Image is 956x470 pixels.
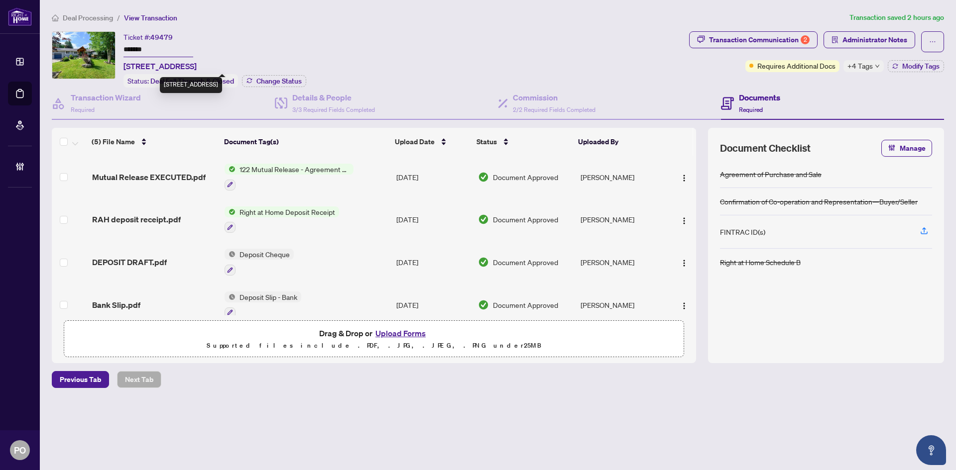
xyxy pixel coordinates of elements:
img: Logo [680,302,688,310]
span: Change Status [256,78,302,85]
button: Status Icon122 Mutual Release - Agreement of Purchase and Sale [225,164,354,190]
span: Right at Home Deposit Receipt [236,206,339,217]
p: Supported files include .PDF, .JPG, .JPEG, .PNG under 25 MB [70,340,678,352]
td: [PERSON_NAME] [577,198,667,241]
span: Deal Fell Through & Closed [150,77,234,86]
button: Logo [676,169,692,185]
th: Status [473,128,575,156]
button: Logo [676,254,692,270]
div: FINTRAC ID(s) [720,226,765,237]
span: Document Approved [493,299,558,310]
div: [STREET_ADDRESS] [160,77,222,93]
div: 2 [801,35,810,44]
td: [PERSON_NAME] [577,156,667,198]
span: down [875,64,880,69]
button: Logo [676,211,692,227]
button: Upload Forms [372,327,429,340]
h4: Commission [513,92,596,103]
span: (5) File Name [92,136,135,147]
img: Status Icon [225,291,236,302]
span: Administrator Notes [842,32,907,48]
img: Logo [680,174,688,182]
span: Manage [900,140,926,156]
td: [DATE] [392,198,475,241]
img: Document Status [478,299,489,310]
button: Logo [676,297,692,313]
button: Modify Tags [888,60,944,72]
h4: Transaction Wizard [71,92,141,103]
img: IMG-40749602_1.jpg [52,32,115,79]
span: Deposit Cheque [236,249,294,260]
span: Bank Slip.pdf [92,299,140,311]
span: Previous Tab [60,372,101,387]
span: RAH deposit receipt.pdf [92,213,181,225]
span: Modify Tags [902,63,940,70]
span: Document Approved [493,257,558,268]
img: Status Icon [225,164,236,175]
span: Upload Date [395,136,435,147]
span: Required [71,106,95,113]
span: DEPOSIT DRAFT.pdf [92,256,167,268]
div: Agreement of Purchase and Sale [720,169,822,180]
div: Confirmation of Co-operation and Representation—Buyer/Seller [720,196,918,207]
button: Administrator Notes [824,31,915,48]
button: Manage [881,140,932,157]
span: 49479 [150,33,173,42]
div: Right at Home Schedule B [720,257,801,268]
span: solution [832,36,838,43]
span: Drag & Drop orUpload FormsSupported files include .PDF, .JPG, .JPEG, .PNG under25MB [64,321,684,358]
span: Required [739,106,763,113]
li: / [117,12,120,23]
button: Change Status [242,75,306,87]
span: Status [477,136,497,147]
span: [STREET_ADDRESS] [123,60,197,72]
img: Status Icon [225,206,236,217]
span: home [52,14,59,21]
button: Status IconDeposit Cheque [225,249,294,276]
td: [DATE] [392,156,475,198]
button: Next Tab [117,371,161,388]
button: Status IconRight at Home Deposit Receipt [225,206,339,233]
h4: Details & People [292,92,375,103]
span: 2/2 Required Fields Completed [513,106,596,113]
th: Document Tag(s) [220,128,391,156]
img: Document Status [478,214,489,225]
span: ellipsis [929,38,936,45]
img: Logo [680,259,688,267]
img: Logo [680,217,688,225]
span: Deal Processing [63,13,113,22]
button: Transaction Communication2 [689,31,818,48]
span: Document Approved [493,172,558,183]
span: View Transaction [124,13,177,22]
span: 122 Mutual Release - Agreement of Purchase and Sale [236,164,354,175]
button: Previous Tab [52,371,109,388]
article: Transaction saved 2 hours ago [849,12,944,23]
button: Open asap [916,435,946,465]
h4: Documents [739,92,780,103]
span: Document Checklist [720,141,811,155]
img: Status Icon [225,249,236,260]
img: logo [8,7,32,26]
th: Uploaded By [574,128,664,156]
div: Ticket #: [123,31,173,43]
span: Requires Additional Docs [757,60,836,71]
span: Document Approved [493,214,558,225]
span: +4 Tags [847,60,873,72]
div: Transaction Communication [709,32,810,48]
span: 3/3 Required Fields Completed [292,106,375,113]
span: Deposit Slip - Bank [236,291,301,302]
div: Status: [123,74,238,88]
span: PO [14,443,26,457]
td: [PERSON_NAME] [577,241,667,283]
th: Upload Date [391,128,473,156]
span: Drag & Drop or [319,327,429,340]
td: [DATE] [392,283,475,326]
td: [PERSON_NAME] [577,283,667,326]
img: Document Status [478,257,489,268]
img: Document Status [478,172,489,183]
span: Mutual Release EXECUTED.pdf [92,171,206,183]
td: [DATE] [392,241,475,283]
button: Status IconDeposit Slip - Bank [225,291,301,318]
th: (5) File Name [88,128,220,156]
